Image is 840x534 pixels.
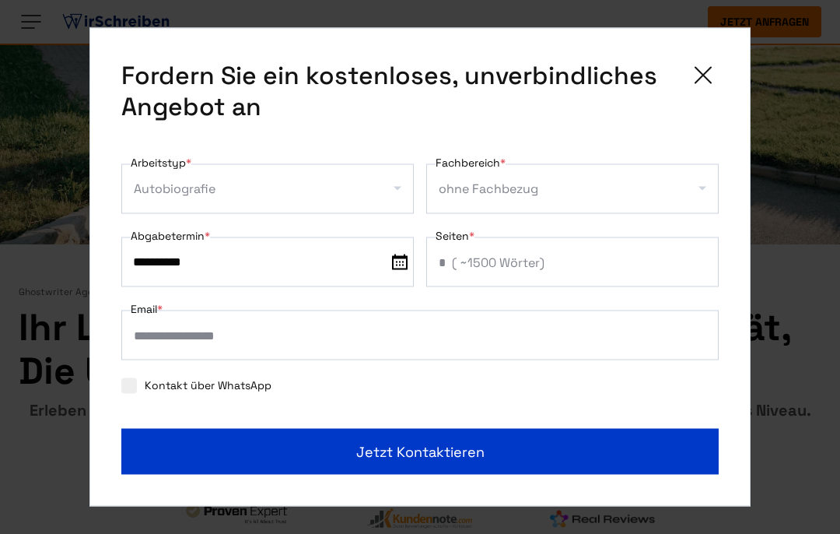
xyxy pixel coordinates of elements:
[436,153,506,172] label: Fachbereich
[131,227,210,245] label: Abgabetermin
[356,441,485,462] span: Jetzt kontaktieren
[134,177,215,202] div: Autobiografie
[121,237,414,287] input: date
[121,378,271,392] label: Kontakt über WhatsApp
[121,60,675,122] span: Fordern Sie ein kostenloses, unverbindliches Angebot an
[439,177,538,202] div: ohne Fachbezug
[121,429,719,475] button: Jetzt kontaktieren
[131,300,163,318] label: Email
[392,255,408,270] img: date
[131,153,191,172] label: Arbeitstyp
[436,227,474,245] label: Seiten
